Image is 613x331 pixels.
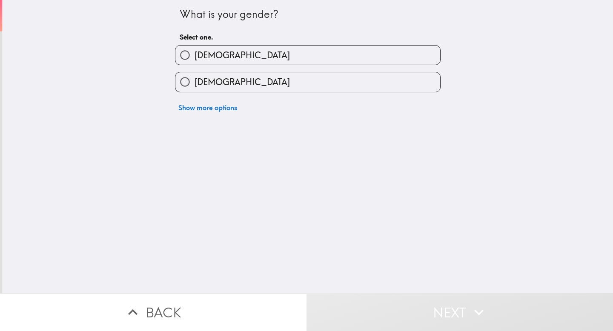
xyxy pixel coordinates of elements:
h6: Select one. [180,32,436,42]
button: [DEMOGRAPHIC_DATA] [175,46,440,65]
span: [DEMOGRAPHIC_DATA] [195,76,290,88]
button: Next [306,293,613,331]
button: [DEMOGRAPHIC_DATA] [175,72,440,91]
span: [DEMOGRAPHIC_DATA] [195,49,290,61]
button: Show more options [175,99,241,116]
div: What is your gender? [180,7,436,22]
